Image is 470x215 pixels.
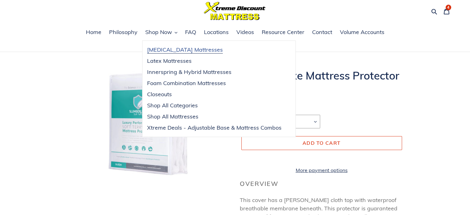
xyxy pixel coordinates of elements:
[142,55,286,67] a: Latex Mattresses
[142,67,286,78] a: Innerspring & Hybrid Mattresses
[182,28,199,37] a: FAQ
[142,122,286,133] a: Xtreme Deals - Adjustable Base & Mattress Combos
[259,28,307,37] a: Resource Center
[147,57,192,65] span: Latex Mattresses
[340,28,384,36] span: Volume Accounts
[241,136,402,150] button: Add to cart
[240,180,404,187] h2: Overview
[447,6,449,9] span: 4
[83,28,104,37] a: Home
[312,28,332,36] span: Contact
[185,28,196,36] span: FAQ
[147,113,198,120] span: Shop All Mattresses
[201,28,232,37] a: Locations
[145,28,172,36] span: Shop Now
[142,89,286,100] a: Closeouts
[337,28,387,37] a: Volume Accounts
[204,2,266,20] img: Xtreme Discount Mattress
[303,140,341,146] span: Add to cart
[147,68,231,76] span: Innerspring & Hybrid Mattresses
[440,4,453,18] a: 4
[106,28,141,37] a: Philosophy
[233,28,257,37] a: Videos
[147,124,282,131] span: Xtreme Deals - Adjustable Base & Mattress Combos
[147,80,226,87] span: Foam Combination Mattresses
[142,100,286,111] a: Shop All Categories
[142,78,286,89] a: Foam Combination Mattresses
[142,44,286,55] a: [MEDICAL_DATA] Mattresses
[147,46,223,54] span: [MEDICAL_DATA] Mattresses
[204,28,229,36] span: Locations
[262,28,304,36] span: Resource Center
[142,28,180,37] button: Shop Now
[236,28,254,36] span: Videos
[240,69,404,82] h1: Slumberluxe Mattress Protector
[147,102,198,109] span: Shop All Categories
[142,111,286,122] a: Shop All Mattresses
[109,28,138,36] span: Philosophy
[147,91,172,98] span: Closeouts
[86,28,101,36] span: Home
[309,28,335,37] a: Contact
[241,166,402,174] a: More payment options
